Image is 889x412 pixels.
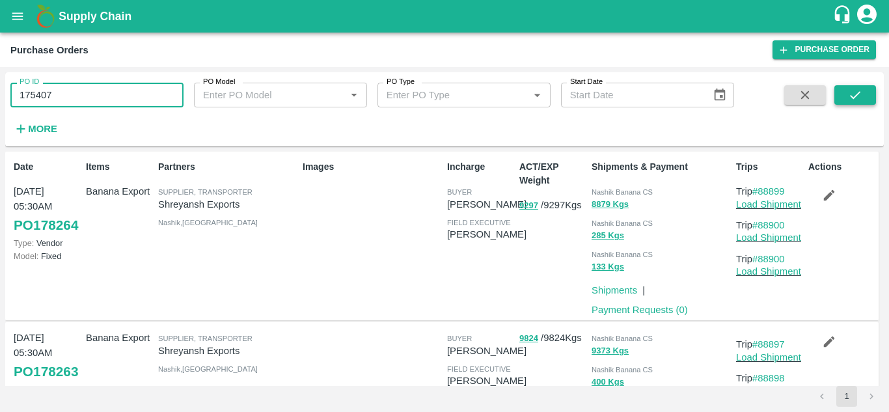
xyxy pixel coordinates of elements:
[736,352,801,363] a: Load Shipment
[832,5,855,28] div: customer-support
[447,335,472,342] span: buyer
[14,184,81,213] p: [DATE] 05:30AM
[736,218,803,232] p: Trip
[59,7,832,25] a: Supply Chain
[592,188,653,196] span: Nashik Banana CS
[592,375,624,390] button: 400 Kgs
[20,77,39,87] label: PO ID
[28,124,57,134] strong: More
[773,40,876,59] a: Purchase Order
[14,250,81,262] p: Fixed
[59,10,131,23] b: Supply Chain
[836,386,857,407] button: page 1
[86,184,153,199] p: Banana Export
[736,199,801,210] a: Load Shipment
[528,87,545,103] button: Open
[447,344,527,358] p: [PERSON_NAME]
[570,77,603,87] label: Start Date
[158,335,253,342] span: Supplier, Transporter
[519,331,586,346] p: / 9824 Kgs
[3,1,33,31] button: open drawer
[33,3,59,29] img: logo
[592,366,653,374] span: Nashik Banana CS
[346,87,362,103] button: Open
[519,198,586,213] p: / 9297 Kgs
[381,87,525,103] input: Enter PO Type
[592,228,624,243] button: 285 Kgs
[86,331,153,345] p: Banana Export
[736,184,803,199] p: Trip
[14,237,81,249] p: Vendor
[303,160,442,174] p: Images
[14,360,78,383] a: PO178263
[14,251,38,261] span: Model:
[752,339,785,350] a: #88897
[752,220,785,230] a: #88900
[158,160,297,174] p: Partners
[447,197,527,212] p: [PERSON_NAME]
[10,83,184,107] input: Enter PO ID
[736,371,803,385] p: Trip
[447,188,472,196] span: buyer
[447,365,511,373] span: field executive
[519,199,538,213] button: 9297
[447,374,527,388] p: [PERSON_NAME]
[855,3,879,30] div: account of current user
[752,373,785,383] a: #88898
[810,386,884,407] nav: pagination navigation
[158,344,297,358] p: Shreyansh Exports
[592,219,653,227] span: Nashik Banana CS
[592,344,629,359] button: 9373 Kgs
[14,213,78,237] a: PO178264
[736,337,803,351] p: Trip
[752,186,785,197] a: #88899
[519,331,538,346] button: 9824
[592,305,688,315] a: Payment Requests (0)
[752,254,785,264] a: #88900
[158,365,258,373] span: Nashik , [GEOGRAPHIC_DATA]
[736,232,801,243] a: Load Shipment
[736,252,803,266] p: Trip
[14,385,34,394] span: Type:
[198,87,342,103] input: Enter PO Model
[561,83,703,107] input: Start Date
[808,160,875,174] p: Actions
[447,227,527,241] p: [PERSON_NAME]
[10,118,61,140] button: More
[637,278,645,297] div: |
[203,77,236,87] label: PO Model
[14,160,81,174] p: Date
[14,238,34,248] span: Type:
[736,160,803,174] p: Trips
[707,83,732,107] button: Choose date
[14,383,81,396] p: Vendor
[592,260,624,275] button: 133 Kgs
[158,219,258,227] span: Nashik , [GEOGRAPHIC_DATA]
[158,188,253,196] span: Supplier, Transporter
[592,197,629,212] button: 8879 Kgs
[387,77,415,87] label: PO Type
[736,266,801,277] a: Load Shipment
[447,160,514,174] p: Incharge
[592,335,653,342] span: Nashik Banana CS
[447,219,511,227] span: field executive
[86,160,153,174] p: Items
[592,285,637,295] a: Shipments
[158,197,297,212] p: Shreyansh Exports
[519,160,586,187] p: ACT/EXP Weight
[592,160,731,174] p: Shipments & Payment
[10,42,89,59] div: Purchase Orders
[592,251,653,258] span: Nashik Banana CS
[14,331,81,360] p: [DATE] 05:30AM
